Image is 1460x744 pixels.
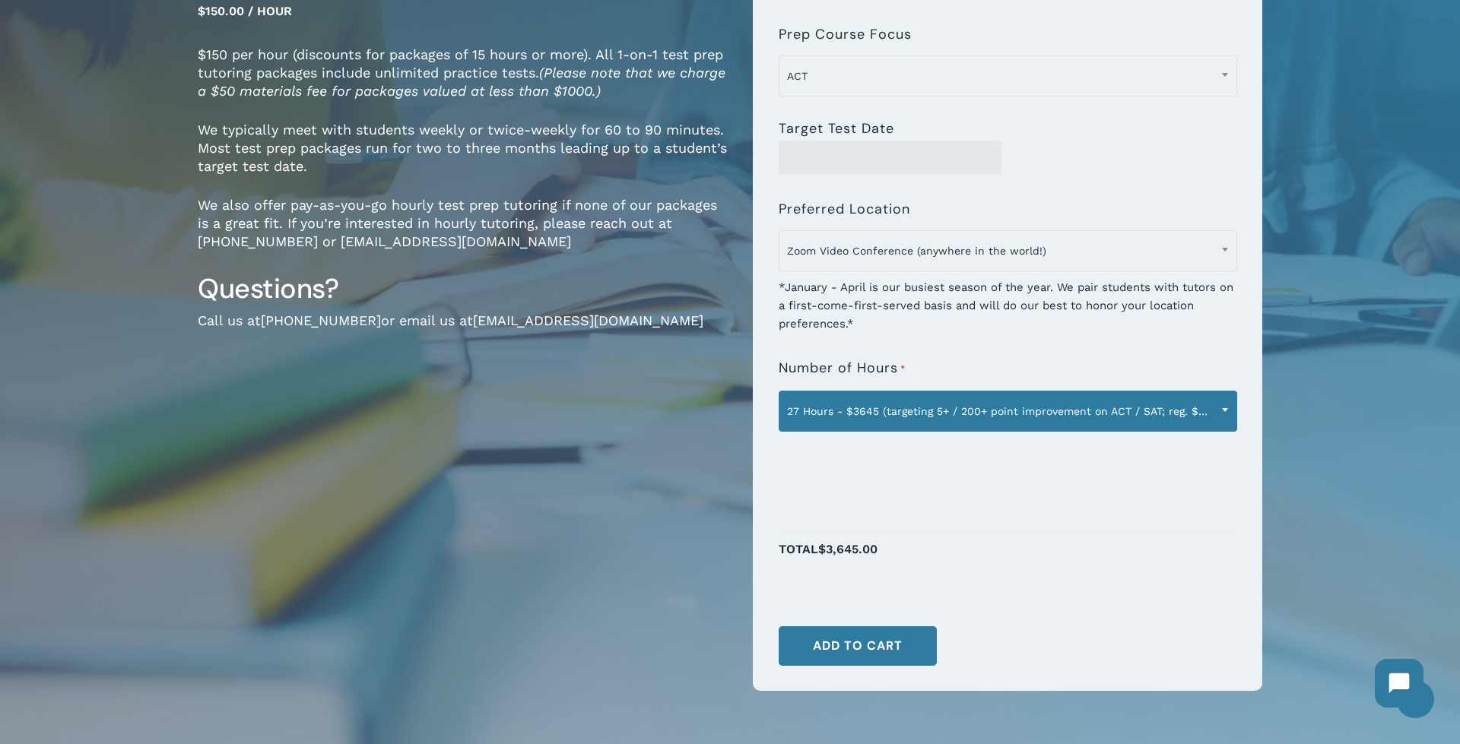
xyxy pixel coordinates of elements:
[779,360,906,377] label: Number of Hours
[198,271,730,306] h3: Questions?
[779,201,910,217] label: Preferred Location
[779,55,1237,97] span: ACT
[818,542,878,556] span: $3,645.00
[779,235,1236,267] span: Zoom Video Conference (anywhere in the world!)
[198,312,730,350] p: Call us at or email us at
[779,395,1236,427] span: 27 Hours - $3645 (targeting 5+ / 200+ point improvement on ACT / SAT; reg. $4050)
[779,626,937,666] button: Add to cart
[1360,644,1439,723] iframe: Chatbot
[779,121,894,136] label: Target Test Date
[198,4,292,18] span: $150.00 / hour
[779,268,1237,333] div: *January - April is our busiest season of the year. We pair students with tutors on a first-come-...
[779,60,1236,92] span: ACT
[198,46,730,121] p: $150 per hour (discounts for packages of 15 hours or more). All 1-on-1 test prep tutoring package...
[198,196,730,271] p: We also offer pay-as-you-go hourly test prep tutoring if none of our packages is a great fit. If ...
[779,27,912,42] label: Prep Course Focus
[198,121,730,196] p: We typically meet with students weekly or twice-weekly for 60 to 90 minutes. Most test prep packa...
[779,538,1237,577] p: Total
[779,230,1237,271] span: Zoom Video Conference (anywhere in the world!)
[261,312,381,328] a: [PHONE_NUMBER]
[473,312,703,328] a: [EMAIL_ADDRESS][DOMAIN_NAME]
[779,391,1237,432] span: 27 Hours - $3645 (targeting 5+ / 200+ point improvement on ACT / SAT; reg. $4050)
[779,441,1010,500] iframe: reCAPTCHA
